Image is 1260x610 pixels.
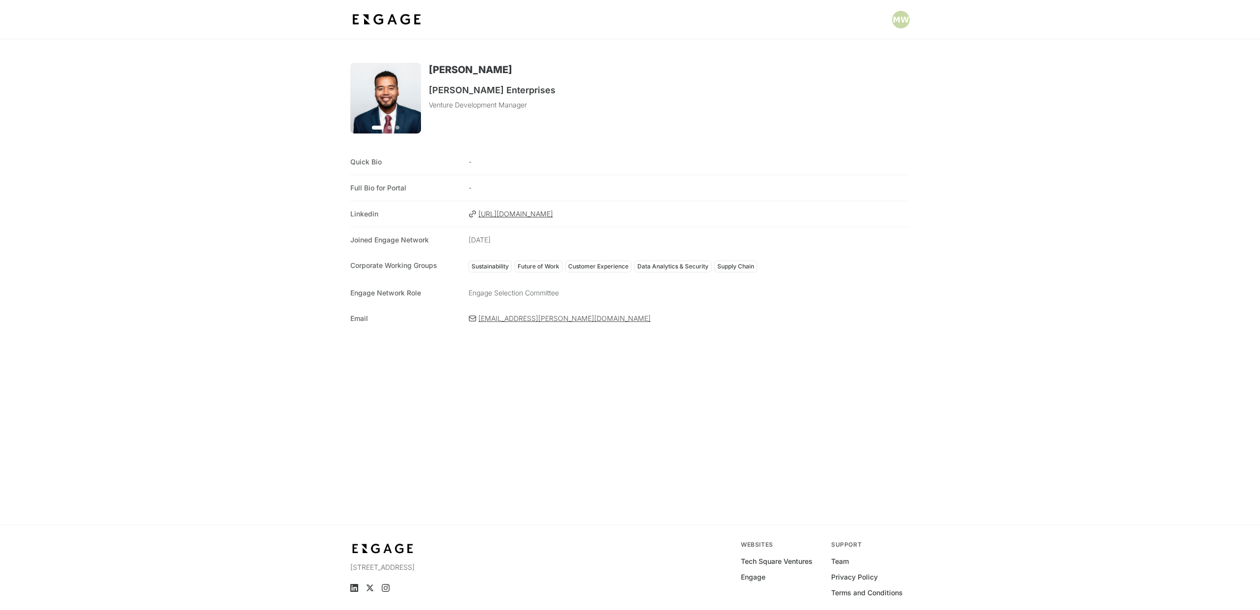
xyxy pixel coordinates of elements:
img: n_jEJRpwno2OwE2wLx7uG8owPCZVr-QOCkOrRHuTGiY [350,63,421,133]
div: Websites [741,541,819,549]
a: LinkedIn [350,584,358,592]
a: [URL][DOMAIN_NAME] [469,209,910,219]
span: Supply Chain [717,263,754,270]
span: Linkedin [350,209,461,219]
p: [DATE] [469,235,910,245]
span: Future of Work [518,263,559,270]
span: Joined Engage Network [350,235,461,245]
a: Engage [741,572,765,582]
h1: [PERSON_NAME] [429,63,555,77]
img: Profile picture of Michael Wood [892,11,910,28]
span: Customer Experience [568,263,629,270]
a: Terms and Conditions [831,588,903,598]
span: Quick Bio [350,157,461,167]
span: - [469,157,910,167]
span: Corporate Working Groups [350,261,461,270]
span: [URL][DOMAIN_NAME] [478,209,910,219]
a: Privacy Policy [831,572,878,582]
p: Venture Development Manager [429,100,555,110]
span: Engage Network Role [350,288,461,298]
ul: Social media [350,584,521,592]
a: Tech Square Ventures [741,557,813,566]
h2: [PERSON_NAME] Enterprises [429,84,555,96]
button: Open profile menu [892,11,910,28]
p: Engage Selection Committee [469,288,910,298]
a: Instagram [382,584,390,592]
span: [EMAIL_ADDRESS][PERSON_NAME][DOMAIN_NAME] [478,314,910,323]
a: [EMAIL_ADDRESS][PERSON_NAME][DOMAIN_NAME] [469,314,910,323]
img: bdf1fb74-1727-4ba0-a5bd-bc74ae9fc70b.jpeg [350,541,415,557]
span: Data Analytics & Security [637,263,709,270]
img: bdf1fb74-1727-4ba0-a5bd-bc74ae9fc70b.jpeg [350,11,423,28]
a: Team [831,557,849,566]
span: Full Bio for Portal [350,183,461,193]
div: Support [831,541,910,549]
span: Sustainability [472,263,509,270]
span: Email [350,314,461,323]
span: - [469,183,910,193]
a: X (Twitter) [366,584,374,592]
p: [STREET_ADDRESS] [350,562,521,572]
